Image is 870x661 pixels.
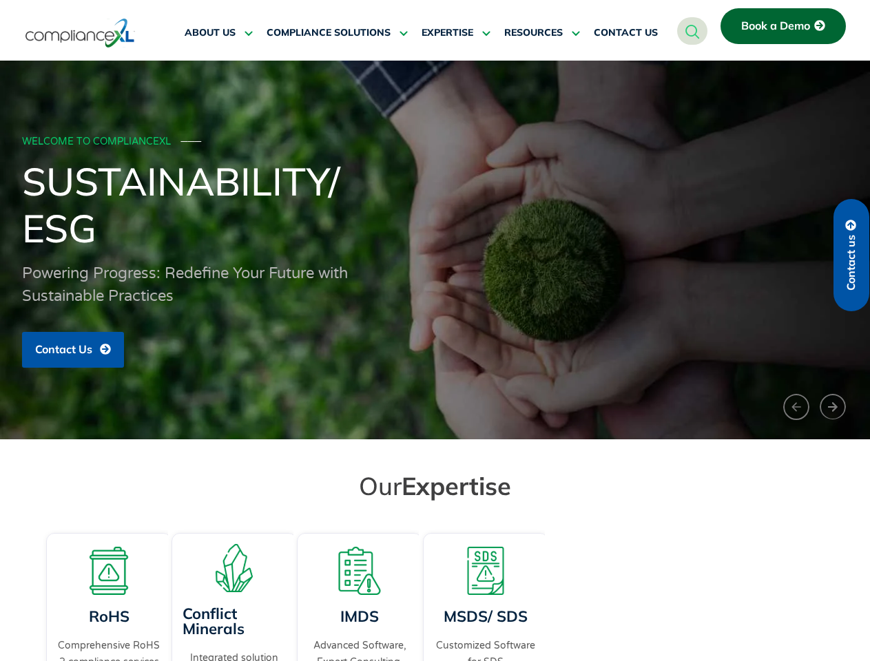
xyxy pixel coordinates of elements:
a: RoHS [88,607,129,626]
span: COMPLIANCE SOLUTIONS [267,27,391,39]
div: WELCOME TO COMPLIANCEXL [22,136,845,148]
a: IMDS [340,607,379,626]
span: Expertise [402,470,511,501]
a: Contact us [833,199,869,311]
img: A warning board with SDS displaying [462,547,510,595]
span: Contact Us [35,344,92,356]
img: A representation of minerals [210,544,258,592]
a: COMPLIANCE SOLUTIONS [267,17,408,50]
a: EXPERTISE [422,17,490,50]
span: ─── [181,136,202,147]
img: logo-one.svg [25,17,135,49]
img: A list board with a warning [335,547,384,595]
a: CONTACT US [594,17,658,50]
a: MSDS/ SDS [444,607,528,626]
a: Conflict Minerals [183,604,245,638]
span: Book a Demo [741,20,810,32]
h2: Our [50,470,821,501]
a: navsearch-button [677,17,707,45]
h1: Sustainability/ ESG [22,158,849,251]
a: Book a Demo [721,8,846,44]
img: A board with a warning sign [85,547,133,595]
a: Contact Us [22,332,124,368]
span: CONTACT US [594,27,658,39]
span: RESOURCES [504,27,563,39]
a: RESOURCES [504,17,580,50]
span: EXPERTISE [422,27,473,39]
a: ABOUT US [185,17,253,50]
span: Contact us [845,235,858,291]
span: Powering Progress: Redefine Your Future with Sustainable Practices [22,264,348,305]
span: ABOUT US [185,27,236,39]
